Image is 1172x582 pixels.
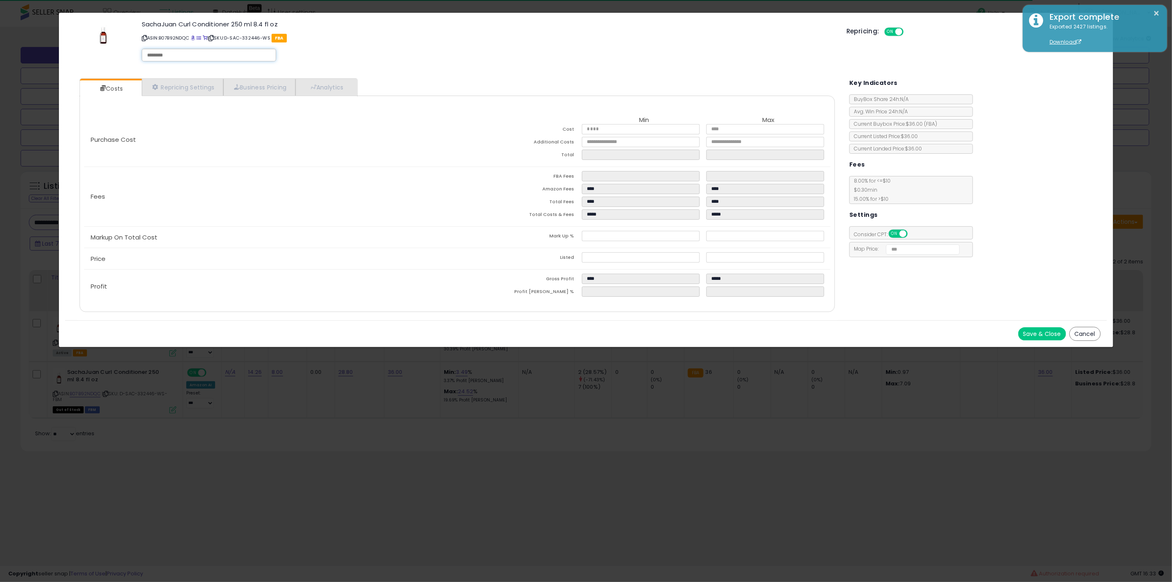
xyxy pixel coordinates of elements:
span: ( FBA ) [924,120,937,127]
span: OFF [907,230,920,237]
td: Cost [457,124,582,137]
a: Repricing Settings [142,79,223,96]
a: All offer listings [197,35,201,41]
span: Current Landed Price: $36.00 [850,145,922,152]
span: OFF [902,28,915,35]
span: 15.00 % for > $10 [850,195,888,202]
p: Purchase Cost [84,136,457,143]
a: Costs [80,80,141,97]
h5: Settings [849,210,877,220]
td: Gross Profit [457,274,582,286]
span: Current Buybox Price: [850,120,937,127]
a: Download [1050,38,1082,45]
span: ON [885,28,895,35]
td: Additional Costs [457,137,582,150]
span: ON [890,230,900,237]
span: FBA [272,34,287,42]
a: Business Pricing [223,79,295,96]
td: Total Costs & Fees [457,209,582,222]
img: 31O4qGrVV6L._SL60_.jpg [94,21,113,46]
td: Total Fees [457,197,582,209]
span: 8.00 % for <= $10 [850,177,891,202]
td: Amazon Fees [457,184,582,197]
a: Analytics [295,79,356,96]
h3: SachaJuan Curl Conditioner 250 ml 8.4 fl oz [142,21,834,27]
div: Exported 2427 listings. [1043,23,1161,46]
p: Profit [84,283,457,290]
button: Save & Close [1018,327,1066,340]
td: Mark Up % [457,231,582,244]
p: ASIN: B07B92NDQC | SKU: D-SAC-332446-WS [142,31,834,45]
p: Markup On Total Cost [84,234,457,241]
td: Listed [457,252,582,265]
span: Map Price: [850,245,960,252]
span: BuyBox Share 24h: N/A [850,96,909,103]
td: FBA Fees [457,171,582,184]
h5: Repricing: [846,28,879,35]
div: Export complete [1043,11,1161,23]
td: Profit [PERSON_NAME] % [457,286,582,299]
th: Min [582,117,706,124]
span: $0.30 min [850,186,877,193]
h5: Key Indicators [849,78,898,88]
span: Current Listed Price: $36.00 [850,133,918,140]
td: Total [457,150,582,162]
span: $36.00 [906,120,937,127]
a: Your listing only [203,35,207,41]
h5: Fees [849,160,865,170]
button: Cancel [1069,327,1101,341]
th: Max [706,117,831,124]
button: × [1153,8,1160,19]
p: Fees [84,193,457,200]
span: Avg. Win Price 24h: N/A [850,108,908,115]
p: Price [84,256,457,262]
span: Consider CPT: [850,231,919,238]
a: BuyBox page [191,35,195,41]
